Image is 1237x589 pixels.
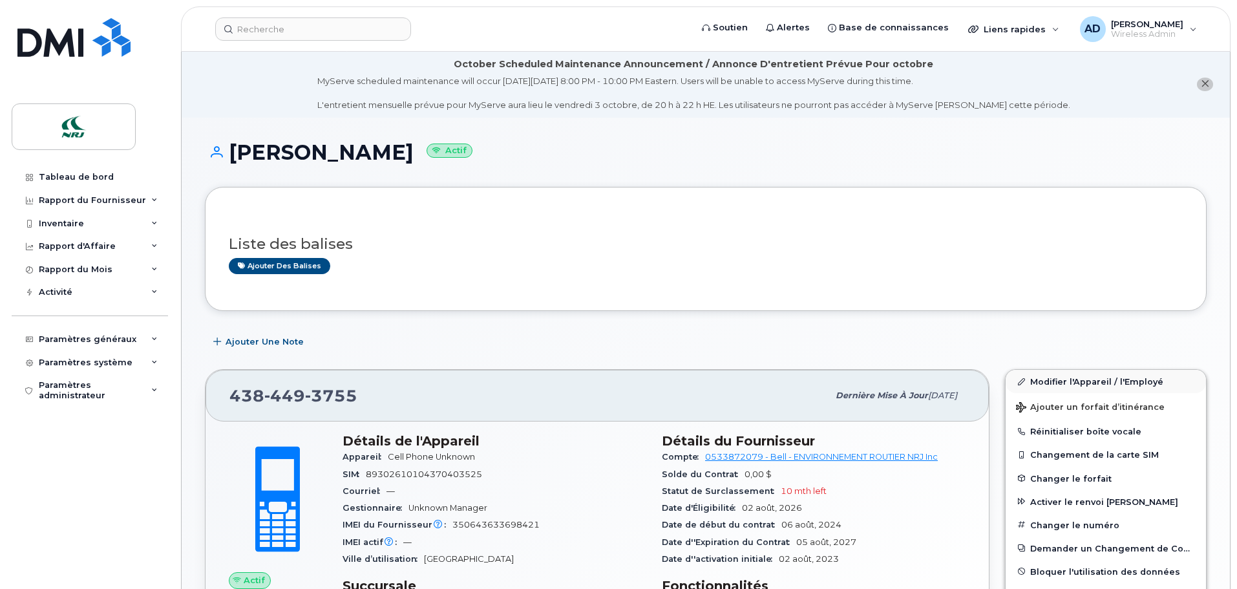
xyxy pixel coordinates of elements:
[1197,78,1213,91] button: close notification
[1030,497,1178,506] span: Activer le renvoi [PERSON_NAME]
[928,391,957,400] span: [DATE]
[366,469,482,479] span: 89302610104370403525
[781,520,841,530] span: 06 août, 2024
[1006,467,1206,490] button: Changer le forfait
[452,520,540,530] span: 350643633698421
[343,520,452,530] span: IMEI du Fournisseur
[205,330,315,354] button: Ajouter une Note
[343,433,646,449] h3: Détails de l'Appareil
[662,469,745,479] span: Solde du Contrat
[1006,393,1206,420] button: Ajouter un forfait d’itinérance
[226,336,304,348] span: Ajouter une Note
[1006,560,1206,583] button: Bloquer l'utilisation des données
[343,537,403,547] span: IMEI actif
[1006,537,1206,560] button: Demander un Changement de Compte
[264,386,305,405] span: 449
[427,144,472,158] small: Actif
[388,452,475,462] span: Cell Phone Unknown
[343,469,366,479] span: SIM
[343,452,388,462] span: Appareil
[1030,473,1112,483] span: Changer le forfait
[343,503,408,513] span: Gestionnaire
[229,236,1183,252] h3: Liste des balises
[705,452,938,462] a: 0533872079 - Bell - ENVIRONNEMENT ROUTIER NRJ Inc
[424,554,514,564] span: [GEOGRAPHIC_DATA]
[662,503,742,513] span: Date d'Éligibilité
[836,391,928,400] span: Dernière mise à jour
[244,574,265,586] span: Actif
[662,452,705,462] span: Compte
[1016,402,1165,414] span: Ajouter un forfait d’itinérance
[305,386,357,405] span: 3755
[317,75,1070,111] div: MyServe scheduled maintenance will occur [DATE][DATE] 8:00 PM - 10:00 PM Eastern. Users will be u...
[343,486,386,496] span: Courriel
[229,258,330,274] a: Ajouter des balises
[781,486,827,496] span: 10 mth left
[779,554,839,564] span: 02 août, 2023
[454,58,933,71] div: October Scheduled Maintenance Announcement / Annonce D'entretient Prévue Pour octobre
[408,503,487,513] span: Unknown Manager
[343,554,424,564] span: Ville d’utilisation
[1006,513,1206,537] button: Changer le numéro
[1006,490,1206,513] button: Activer le renvoi [PERSON_NAME]
[742,503,802,513] span: 02 août, 2026
[205,141,1207,164] h1: [PERSON_NAME]
[662,433,966,449] h3: Détails du Fournisseur
[1006,370,1206,393] a: Modifier l'Appareil / l'Employé
[662,486,781,496] span: Statut de Surclassement
[1006,420,1206,443] button: Réinitialiser boîte vocale
[386,486,395,496] span: —
[1006,443,1206,466] button: Changement de la carte SIM
[745,469,772,479] span: 0,00 $
[403,537,412,547] span: —
[229,386,357,405] span: 438
[662,520,781,530] span: Date de début du contrat
[662,537,796,547] span: Date d''Expiration du Contrat
[796,537,856,547] span: 05 août, 2027
[662,554,779,564] span: Date d''activation initiale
